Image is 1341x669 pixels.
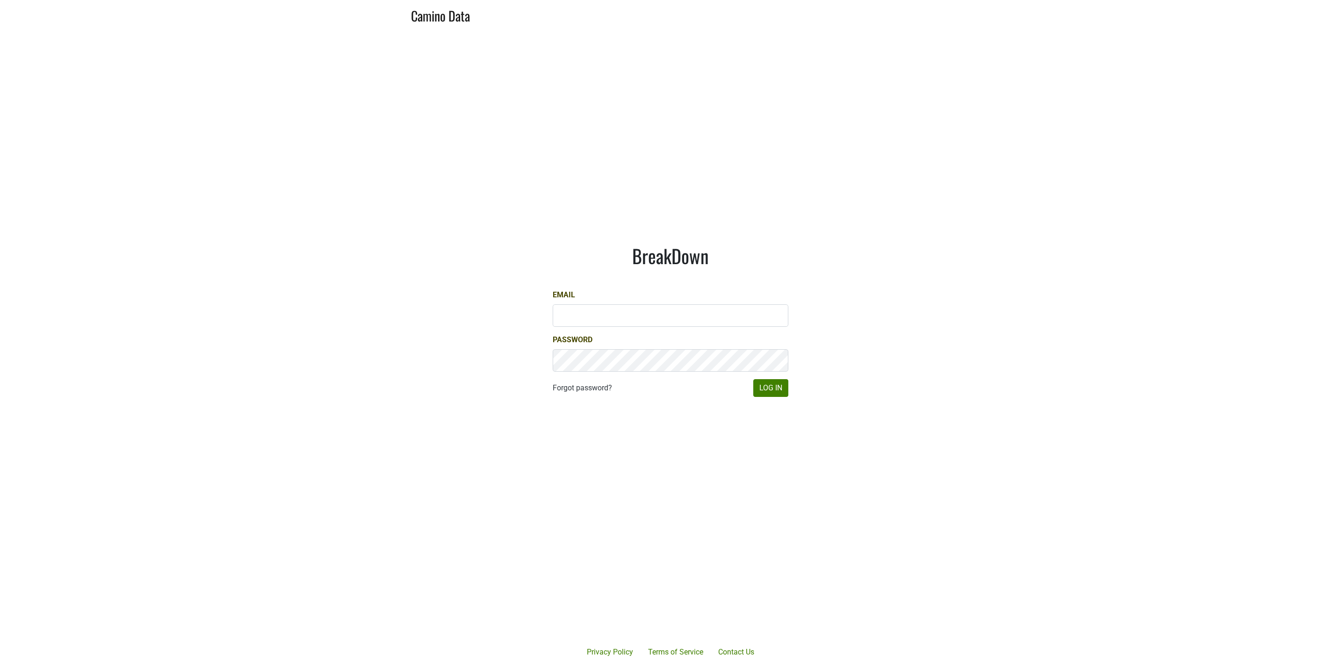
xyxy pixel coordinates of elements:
[553,289,575,301] label: Email
[641,643,711,662] a: Terms of Service
[411,4,470,26] a: Camino Data
[579,643,641,662] a: Privacy Policy
[553,334,592,345] label: Password
[753,379,788,397] button: Log In
[553,382,612,394] a: Forgot password?
[711,643,762,662] a: Contact Us
[553,245,788,267] h1: BreakDown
